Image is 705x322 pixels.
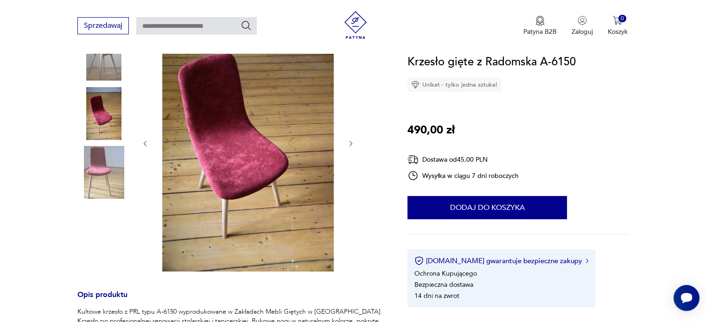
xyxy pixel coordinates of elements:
button: Zaloguj [572,16,593,36]
button: Sprzedawaj [77,17,129,34]
img: Zdjęcie produktu Krzesło gięte z Radomska A-6150 [77,28,130,81]
button: Patyna B2B [523,16,557,36]
p: Koszyk [608,27,628,36]
div: Unikat - tylko jedna sztuka! [407,78,501,92]
img: Ikona dostawy [407,154,419,165]
img: Ikona certyfikatu [414,256,424,265]
button: 0Koszyk [608,16,628,36]
li: Bezpieczna dostawa [414,280,473,289]
li: 14 dni na zwrot [414,291,459,300]
li: Ochrona Kupującego [414,269,477,278]
p: Zaloguj [572,27,593,36]
img: Ikonka użytkownika [578,16,587,25]
img: Zdjęcie produktu Krzesło gięte z Radomska A-6150 [77,87,130,140]
a: Sprzedawaj [77,23,129,30]
div: Wysyłka w ciągu 7 dni roboczych [407,170,519,181]
img: Patyna - sklep z meblami i dekoracjami vintage [342,11,369,39]
iframe: Smartsupp widget button [673,285,699,311]
h3: Opis produktu [77,292,385,307]
img: Ikona strzałki w prawo [586,259,589,263]
img: Ikona medalu [535,16,545,26]
img: Ikona diamentu [411,81,419,89]
button: Dodaj do koszyka [407,196,567,219]
img: Zdjęcie produktu Krzesło gięte z Radomska A-6150 [77,146,130,199]
button: Szukaj [241,20,252,31]
img: Zdjęcie produktu Krzesło gięte z Radomska A-6150 [159,14,337,271]
img: Ikona koszyka [613,16,622,25]
div: 0 [618,15,626,23]
a: Ikona medaluPatyna B2B [523,16,557,36]
div: Dostawa od 45,00 PLN [407,154,519,165]
p: Patyna B2B [523,27,557,36]
p: 490,00 zł [407,121,455,139]
button: [DOMAIN_NAME] gwarantuje bezpieczne zakupy [414,256,588,265]
h1: Krzesło gięte z Radomska A-6150 [407,53,576,71]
